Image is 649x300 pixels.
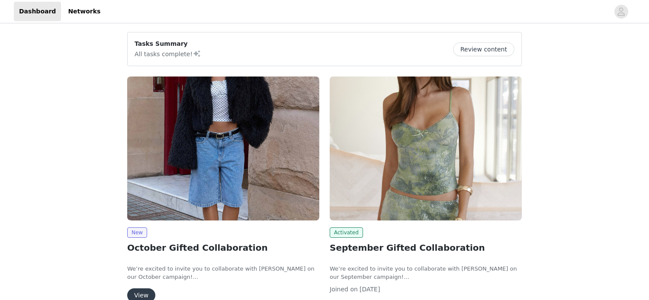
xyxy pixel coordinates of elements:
[330,265,522,281] p: We’re excited to invite you to collaborate with [PERSON_NAME] on our September campaign!
[135,39,201,48] p: Tasks Summary
[63,2,106,21] a: Networks
[330,77,522,220] img: Peppermayo USA
[14,2,61,21] a: Dashboard
[127,241,319,254] h2: October Gifted Collaboration
[127,265,319,281] p: We’re excited to invite you to collaborate with [PERSON_NAME] on our October campaign!
[617,5,625,19] div: avatar
[127,227,147,238] span: New
[127,292,155,299] a: View
[453,42,514,56] button: Review content
[330,227,363,238] span: Activated
[360,286,380,293] span: [DATE]
[127,77,319,220] img: Peppermayo USA
[330,286,358,293] span: Joined on
[135,48,201,59] p: All tasks complete!
[330,241,522,254] h2: September Gifted Collaboration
